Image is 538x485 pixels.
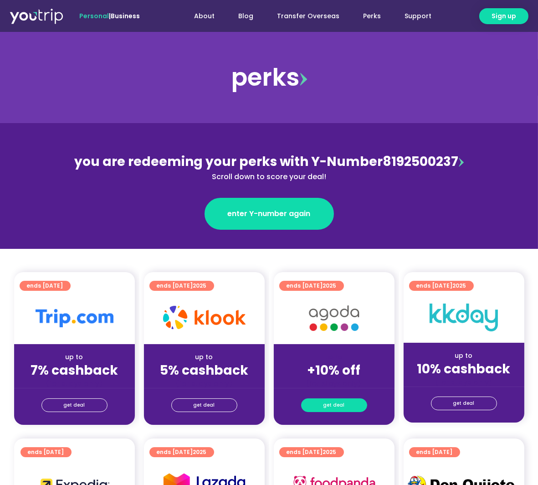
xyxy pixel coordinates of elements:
a: ends [DATE]2025 [279,281,344,291]
div: 8192500237 [72,152,467,182]
div: Scroll down to score your deal! [72,171,467,182]
div: up to [21,352,128,362]
a: Sign up [479,8,528,24]
a: get deal [171,398,237,412]
div: (for stays only) [411,377,517,387]
span: 2025 [323,448,337,456]
div: (for stays only) [21,379,128,388]
a: ends [DATE] [409,447,460,457]
span: 2025 [193,448,207,456]
span: ends [DATE] [28,447,64,457]
span: ends [DATE] [416,447,453,457]
a: Business [111,11,140,21]
span: get deal [194,399,215,412]
a: Perks [352,8,393,25]
a: Transfer Overseas [266,8,352,25]
span: you are redeeming your perks with Y-Number [75,153,383,170]
a: ends [DATE] [20,447,72,457]
div: (for stays only) [151,379,257,388]
span: ends [DATE] [416,281,466,291]
div: up to [411,351,517,361]
strong: 10% cashback [417,360,511,378]
span: 2025 [323,282,337,289]
a: get deal [301,398,367,412]
span: Sign up [492,11,516,21]
a: ends [DATE]2025 [149,447,214,457]
span: get deal [64,399,85,412]
a: ends [DATE]2025 [149,281,214,291]
a: ends [DATE]2025 [279,447,344,457]
span: 2025 [453,282,466,289]
a: get deal [431,397,497,410]
span: up to [326,352,343,361]
span: | [80,11,140,21]
div: (for stays only) [281,379,387,388]
span: ends [DATE] [287,281,337,291]
span: enter Y-number again [228,208,311,219]
a: ends [DATE] [20,281,71,291]
a: enter Y-number again [205,198,334,230]
a: ends [DATE]2025 [409,281,474,291]
span: Personal [80,11,109,21]
nav: Menu [165,8,444,25]
div: up to [151,352,257,362]
strong: 5% cashback [160,361,248,379]
a: get deal [41,398,108,412]
span: ends [DATE] [27,281,63,291]
a: About [183,8,227,25]
span: get deal [453,397,475,410]
span: ends [DATE] [287,447,337,457]
strong: +10% off [307,361,361,379]
span: get deal [323,399,345,412]
span: ends [DATE] [157,447,207,457]
a: Support [393,8,444,25]
span: 2025 [193,282,207,289]
strong: 7% cashback [31,361,118,379]
a: Blog [227,8,266,25]
span: ends [DATE] [157,281,207,291]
